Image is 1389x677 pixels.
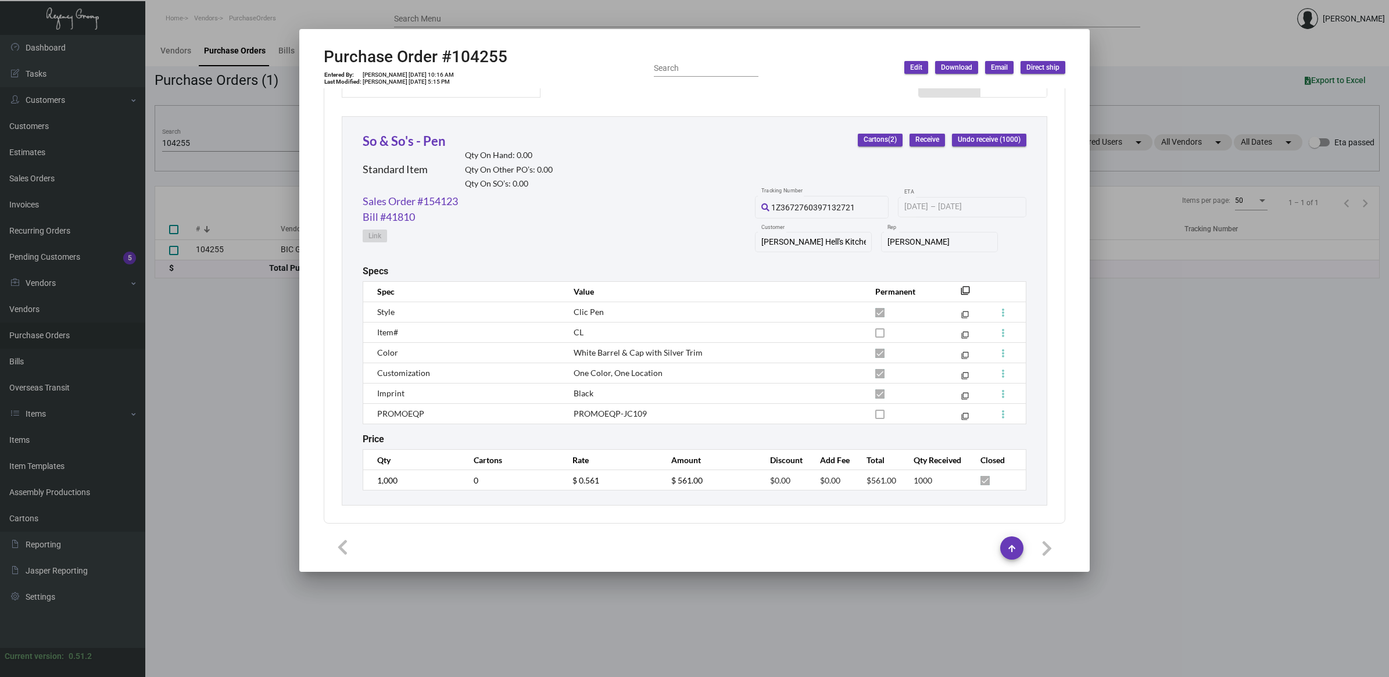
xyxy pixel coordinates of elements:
[961,395,969,402] mat-icon: filter_none
[915,135,939,145] span: Receive
[961,334,969,341] mat-icon: filter_none
[770,475,790,485] span: $0.00
[377,327,398,337] span: Item#
[867,475,896,485] span: $561.00
[961,415,969,422] mat-icon: filter_none
[935,61,978,74] button: Download
[961,354,969,361] mat-icon: filter_none
[462,450,561,470] th: Cartons
[904,61,928,74] button: Edit
[561,450,660,470] th: Rate
[952,134,1026,146] button: Undo receive (1000)
[902,450,969,470] th: Qty Received
[808,450,855,470] th: Add Fee
[941,63,972,73] span: Download
[574,388,593,398] span: Black
[363,281,562,302] th: Spec
[377,388,404,398] span: Imprint
[377,348,398,357] span: Color
[363,163,428,176] h2: Standard Item
[938,202,994,212] input: End date
[864,281,943,302] th: Permanent
[363,266,388,277] h2: Specs
[904,202,928,212] input: Start date
[858,134,903,146] button: Cartons(2)
[930,202,936,212] span: –
[574,307,604,317] span: Clic Pen
[985,61,1014,74] button: Email
[958,135,1021,145] span: Undo receive (1000)
[363,133,446,149] a: So & So's - Pen
[377,307,395,317] span: Style
[660,450,758,470] th: Amount
[914,475,932,485] span: 1000
[910,134,945,146] button: Receive
[1026,63,1059,73] span: Direct ship
[961,313,969,321] mat-icon: filter_none
[910,63,922,73] span: Edit
[465,179,553,189] h2: Qty On SO’s: 0.00
[969,450,1026,470] th: Closed
[362,71,454,78] td: [PERSON_NAME] [DATE] 10:16 AM
[771,203,855,212] span: 1Z3672760397132721
[362,78,454,85] td: [PERSON_NAME] [DATE] 5:15 PM
[820,475,840,485] span: $0.00
[465,151,553,160] h2: Qty On Hand: 0.00
[363,434,384,445] h2: Price
[465,165,553,175] h2: Qty On Other PO’s: 0.00
[574,348,703,357] span: White Barrel & Cap with Silver Trim
[324,47,507,67] h2: Purchase Order #104255
[991,63,1008,73] span: Email
[574,327,583,337] span: CL
[368,231,381,241] span: Link
[324,78,362,85] td: Last Modified:
[324,71,362,78] td: Entered By:
[363,450,462,470] th: Qty
[5,650,64,662] div: Current version:
[363,230,387,242] button: Link
[888,136,897,144] span: (2)
[363,209,415,225] a: Bill #41810
[574,368,663,378] span: One Color, One Location
[864,135,897,145] span: Cartons
[363,194,458,209] a: Sales Order #154123
[69,650,92,662] div: 0.51.2
[1021,61,1065,74] button: Direct ship
[758,450,808,470] th: Discount
[574,409,647,418] span: PROMOEQP-JC109
[961,374,969,382] mat-icon: filter_none
[961,289,970,299] mat-icon: filter_none
[562,281,864,302] th: Value
[855,450,901,470] th: Total
[377,409,424,418] span: PROMOEQP
[377,368,430,378] span: Customization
